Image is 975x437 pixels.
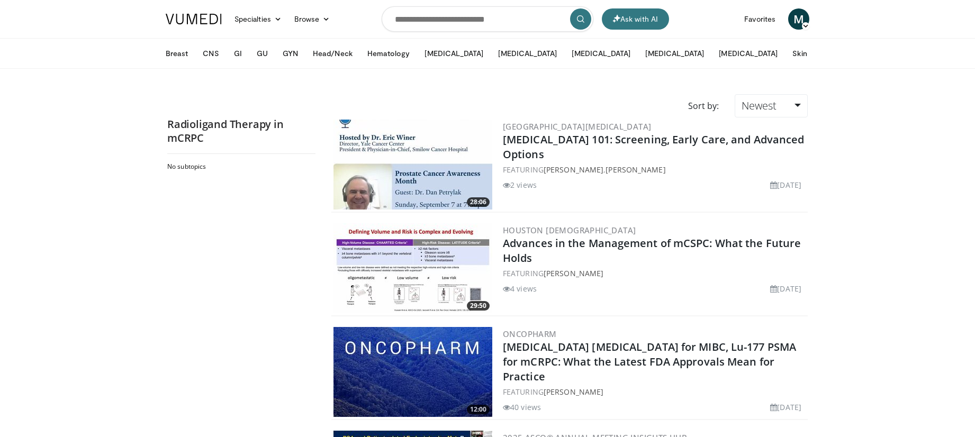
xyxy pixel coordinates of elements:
[503,283,537,294] li: 4 views
[503,329,557,339] a: OncoPharm
[738,8,782,30] a: Favorites
[306,43,359,64] button: Head/Neck
[333,223,492,313] a: 29:50
[503,164,806,175] div: FEATURING ,
[503,340,796,384] a: [MEDICAL_DATA] [MEDICAL_DATA] for MIBC, Lu-177 PSMA for mCRPC: What the Latest FDA Approvals Mean...
[250,43,274,64] button: GU
[167,117,315,145] h2: Radioligand Therapy in mCRPC
[228,8,288,30] a: Specialties
[735,94,808,117] a: Newest
[361,43,417,64] button: Hematology
[167,162,313,171] h2: No subtopics
[770,402,801,413] li: [DATE]
[333,120,492,210] img: 27d1c8b6-299c-41fa-9ff6-3185b4eb55a6.300x170_q85_crop-smart_upscale.jpg
[712,43,784,64] button: [MEDICAL_DATA]
[606,165,665,175] a: [PERSON_NAME]
[742,98,777,113] span: Newest
[276,43,304,64] button: GYN
[503,121,651,132] a: [GEOGRAPHIC_DATA][MEDICAL_DATA]
[503,268,806,279] div: FEATURING
[196,43,225,64] button: CNS
[333,120,492,210] a: 28:06
[770,283,801,294] li: [DATE]
[166,14,222,24] img: VuMedi Logo
[503,402,541,413] li: 40 views
[228,43,248,64] button: GI
[544,268,603,278] a: [PERSON_NAME]
[639,43,710,64] button: [MEDICAL_DATA]
[503,386,806,397] div: FEATURING
[503,225,636,235] a: Houston [DEMOGRAPHIC_DATA]
[467,405,490,414] span: 12:00
[333,223,492,313] img: 290701cc-cbad-44fe-84f6-3d7922772da9.300x170_q85_crop-smart_upscale.jpg
[770,179,801,190] li: [DATE]
[788,8,809,30] a: M
[565,43,637,64] button: [MEDICAL_DATA]
[786,43,813,64] button: Skin
[288,8,337,30] a: Browse
[544,387,603,397] a: [PERSON_NAME]
[382,6,593,32] input: Search topics, interventions
[467,197,490,207] span: 28:06
[503,132,805,161] a: [MEDICAL_DATA] 101: Screening, Early Care, and Advanced Options
[159,43,194,64] button: Breast
[680,94,727,117] div: Sort by:
[333,327,492,417] img: ea07117b-8933-474f-b7f6-929e8e4a1a94.300x170_q85_crop-smart_upscale.jpg
[492,43,563,64] button: [MEDICAL_DATA]
[503,236,801,265] a: Advances in the Management of mCSPC: What the Future Holds
[467,301,490,311] span: 29:50
[503,179,537,190] li: 2 views
[333,327,492,417] a: 12:00
[602,8,669,30] button: Ask with AI
[418,43,490,64] button: [MEDICAL_DATA]
[544,165,603,175] a: [PERSON_NAME]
